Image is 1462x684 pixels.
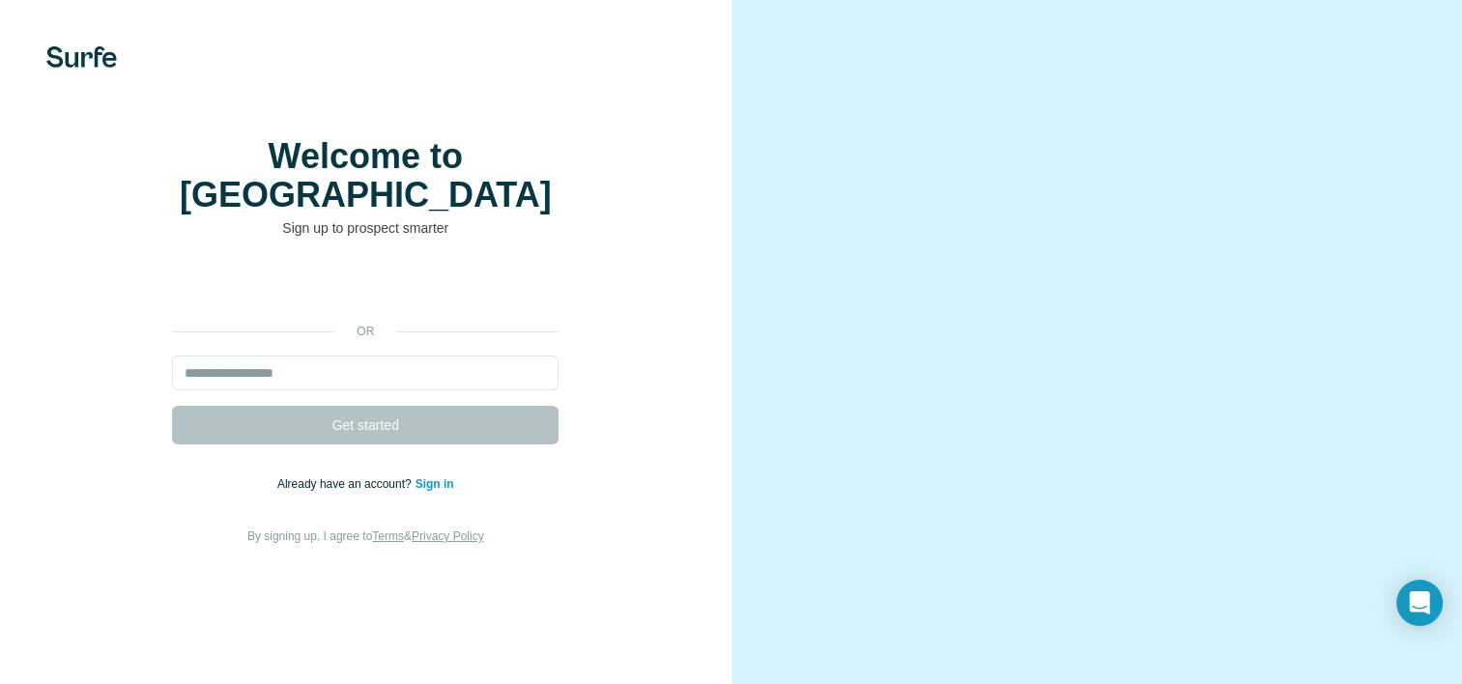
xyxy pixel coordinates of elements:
a: Privacy Policy [412,529,484,543]
img: Surfe's logo [46,46,117,68]
a: Sign in [416,477,454,491]
span: By signing up, I agree to & [247,529,484,543]
div: Open Intercom Messenger [1396,580,1443,626]
a: Terms [372,529,404,543]
h1: Welcome to [GEOGRAPHIC_DATA] [172,137,559,214]
span: Already have an account? [277,477,416,491]
p: or [334,323,396,340]
p: Sign up to prospect smarter [172,218,559,238]
iframe: Knop Inloggen met Google [162,267,568,309]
